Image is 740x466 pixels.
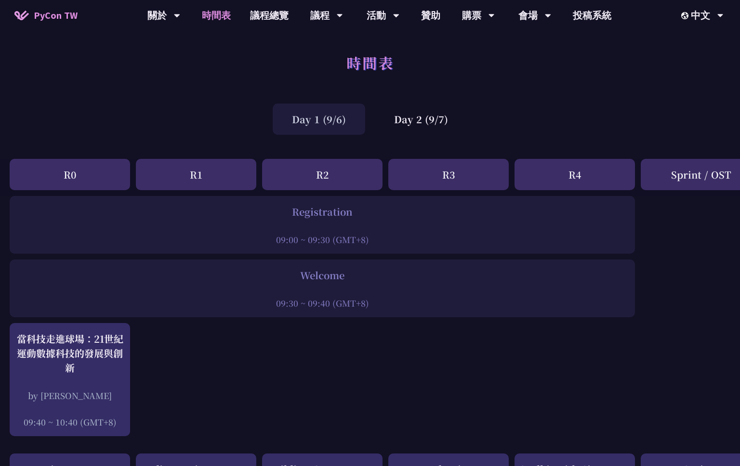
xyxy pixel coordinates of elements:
[515,159,635,190] div: R4
[388,159,509,190] div: R3
[14,233,630,246] div: 09:00 ~ 09:30 (GMT+8)
[14,205,630,219] div: Registration
[5,3,87,27] a: PyCon TW
[262,159,383,190] div: R2
[14,268,630,283] div: Welcome
[14,389,125,401] div: by [PERSON_NAME]
[14,332,125,428] a: 當科技走進球場：21世紀運動數據科技的發展與創新 by [PERSON_NAME] 09:40 ~ 10:40 (GMT+8)
[14,297,630,309] div: 09:30 ~ 09:40 (GMT+8)
[10,159,130,190] div: R0
[14,416,125,428] div: 09:40 ~ 10:40 (GMT+8)
[14,11,29,20] img: Home icon of PyCon TW 2025
[346,48,394,77] h1: 時間表
[14,332,125,375] div: 當科技走進球場：21世紀運動數據科技的發展與創新
[375,104,467,135] div: Day 2 (9/7)
[34,8,78,23] span: PyCon TW
[273,104,365,135] div: Day 1 (9/6)
[136,159,256,190] div: R1
[681,12,691,19] img: Locale Icon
